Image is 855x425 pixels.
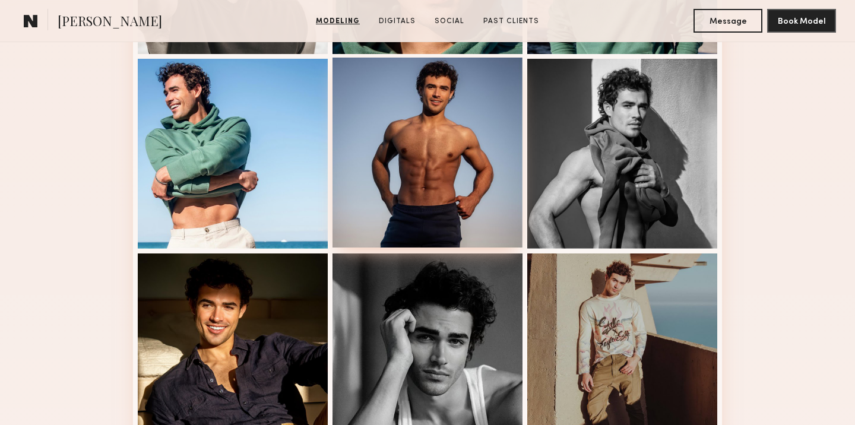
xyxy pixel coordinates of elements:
[58,12,162,33] span: [PERSON_NAME]
[693,9,762,33] button: Message
[430,16,469,27] a: Social
[767,9,836,33] button: Book Model
[311,16,365,27] a: Modeling
[479,16,544,27] a: Past Clients
[374,16,420,27] a: Digitals
[767,15,836,26] a: Book Model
